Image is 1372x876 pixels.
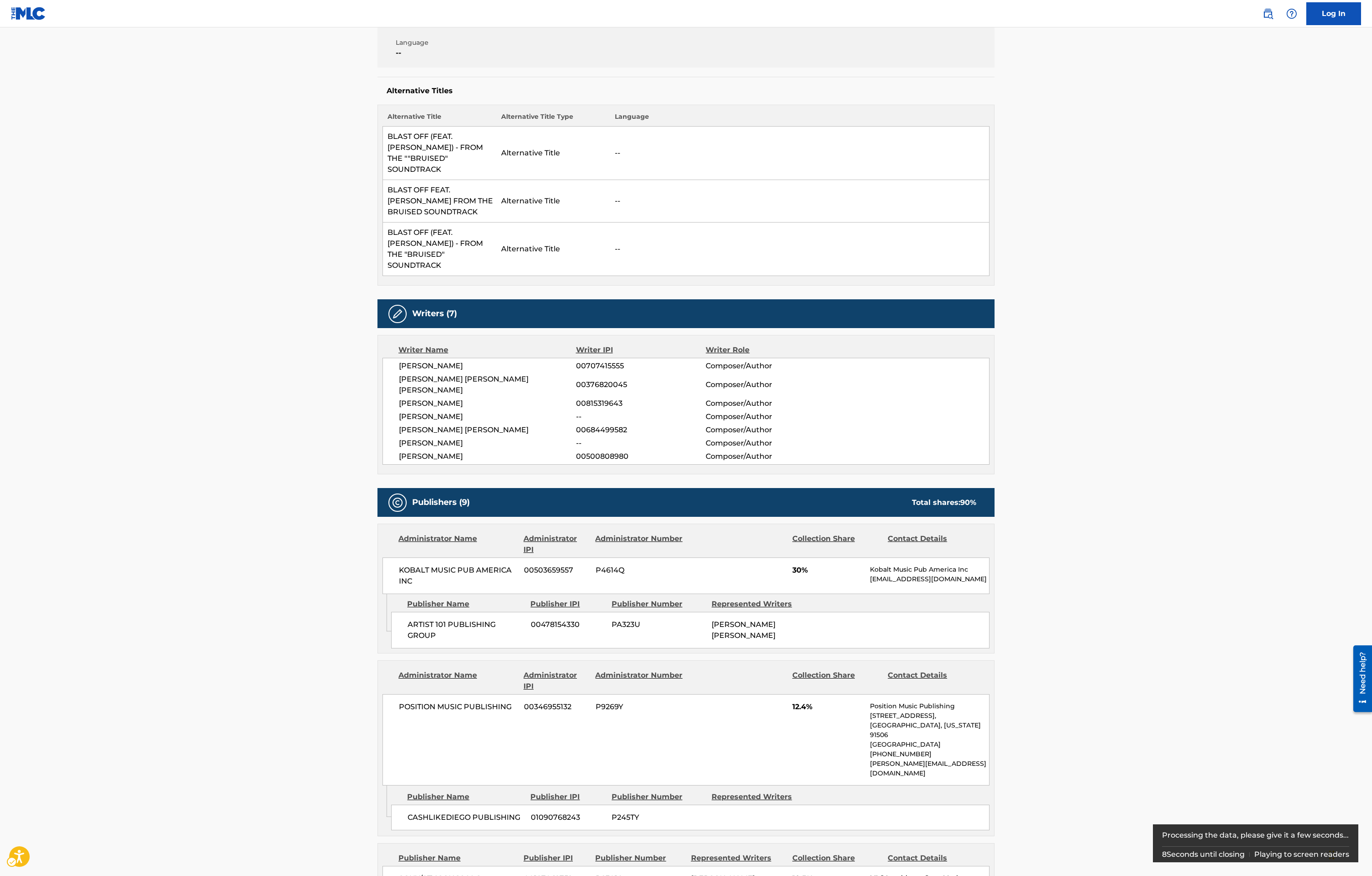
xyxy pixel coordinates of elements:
[576,438,706,449] span: --
[706,345,824,356] div: Writer Role
[610,112,990,127] th: Language
[870,759,989,778] p: [PERSON_NAME][EMAIL_ADDRESS][DOMAIN_NAME]
[408,619,524,641] span: ARTIST 101 PUBLISHING GROUP
[398,670,517,692] div: Administrator Name
[407,791,524,802] div: Publisher Name
[612,599,705,610] div: Publisher Number
[524,670,588,692] div: Administrator IPI
[530,599,605,610] div: Publisher IPI
[792,701,863,712] span: 12.4%
[1162,824,1350,846] div: Processing the data, please give it a few seconds...
[576,425,706,435] span: 00684499582
[712,791,805,802] div: Represented Writers
[524,701,589,712] span: 00346955132
[383,127,497,180] td: BLAST OFF (FEAT. [PERSON_NAME]) - FROM THE ""BRUISED" SOUNDTRACK
[595,533,684,555] div: Administrator Number
[792,853,881,864] div: Collection Share
[870,565,989,574] p: Kobalt Music Pub America Inc
[412,497,470,508] h5: Publishers (9)
[399,451,576,462] span: [PERSON_NAME]
[870,749,989,759] p: [PHONE_NUMBER]
[524,565,589,576] span: 00503659557
[408,812,524,823] span: CASHLIKEDIEGO PUBLISHING
[888,533,976,555] div: Contact Details
[399,425,576,435] span: [PERSON_NAME] [PERSON_NAME]
[610,127,990,180] td: --
[870,701,989,711] p: Position Music Publishing
[576,379,706,390] span: 00376820045
[706,425,824,435] span: Composer/Author
[596,701,684,712] span: P9269Y
[612,812,705,823] span: P245TY
[576,361,706,372] span: 00707415555
[706,438,824,449] span: Composer/Author
[396,38,543,48] span: Language
[497,112,610,127] th: Alternative Title Type
[596,565,684,576] span: P4614Q
[398,345,576,356] div: Writer Name
[531,619,605,630] span: 00478154330
[524,533,588,555] div: Administrator IPI
[1262,8,1273,19] img: search
[531,812,605,823] span: 01090768243
[399,701,517,712] span: POSITION MUSIC PUBLISHING
[530,791,605,802] div: Publisher IPI
[691,853,785,864] div: Represented Writers
[706,361,824,372] span: Composer/Author
[960,498,976,507] span: 90 %
[399,411,576,422] span: [PERSON_NAME]
[595,853,684,864] div: Publisher Number
[399,438,576,449] span: [PERSON_NAME]
[396,48,543,58] span: --
[888,670,976,692] div: Contact Details
[610,180,990,223] td: --
[524,853,588,864] div: Publisher IPI
[612,619,705,630] span: PA323U
[870,740,989,749] p: [GEOGRAPHIC_DATA]
[399,565,517,587] span: KOBALT MUSIC PUB AMERICA INC
[398,853,517,864] div: Publisher Name
[576,345,706,356] div: Writer IPI
[1286,8,1297,19] img: help
[398,533,517,555] div: Administrator Name
[712,599,805,610] div: Represented Writers
[497,223,610,276] td: Alternative Title
[383,223,497,276] td: BLAST OFF (FEAT. [PERSON_NAME]) - FROM THE "BRUISED" SOUNDTRACK
[595,670,684,692] div: Administrator Number
[792,533,881,555] div: Collection Share
[1346,642,1372,715] iframe: Iframe | Resource Center
[576,411,706,422] span: --
[706,379,824,390] span: Composer/Author
[497,180,610,223] td: Alternative Title
[399,398,576,409] span: [PERSON_NAME]
[870,574,989,584] p: [EMAIL_ADDRESS][DOMAIN_NAME]
[412,308,457,319] h5: Writers (7)
[706,398,824,409] span: Composer/Author
[576,398,706,409] span: 00815319643
[1162,850,1167,859] span: 8
[706,451,824,462] span: Composer/Author
[870,721,989,740] p: [GEOGRAPHIC_DATA], [US_STATE] 91506
[399,374,576,396] span: [PERSON_NAME] [PERSON_NAME] [PERSON_NAME]
[576,451,706,462] span: 00500808980
[612,791,705,802] div: Publisher Number
[387,86,985,96] h5: Alternative Titles
[888,853,976,864] div: Contact Details
[407,599,524,610] div: Publisher Name
[712,620,775,640] span: [PERSON_NAME] [PERSON_NAME]
[11,7,46,20] img: MLC Logo
[792,565,863,576] span: 30%
[383,112,497,127] th: Alternative Title
[610,223,990,276] td: --
[383,180,497,223] td: BLAST OFF FEAT. [PERSON_NAME] FROM THE BRUISED SOUNDTRACK
[870,711,989,721] p: [STREET_ADDRESS],
[399,361,576,372] span: [PERSON_NAME]
[497,127,610,180] td: Alternative Title
[912,497,976,508] div: Total shares:
[392,497,403,508] img: Publishers
[792,670,881,692] div: Collection Share
[392,308,403,319] img: Writers
[706,411,824,422] span: Composer/Author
